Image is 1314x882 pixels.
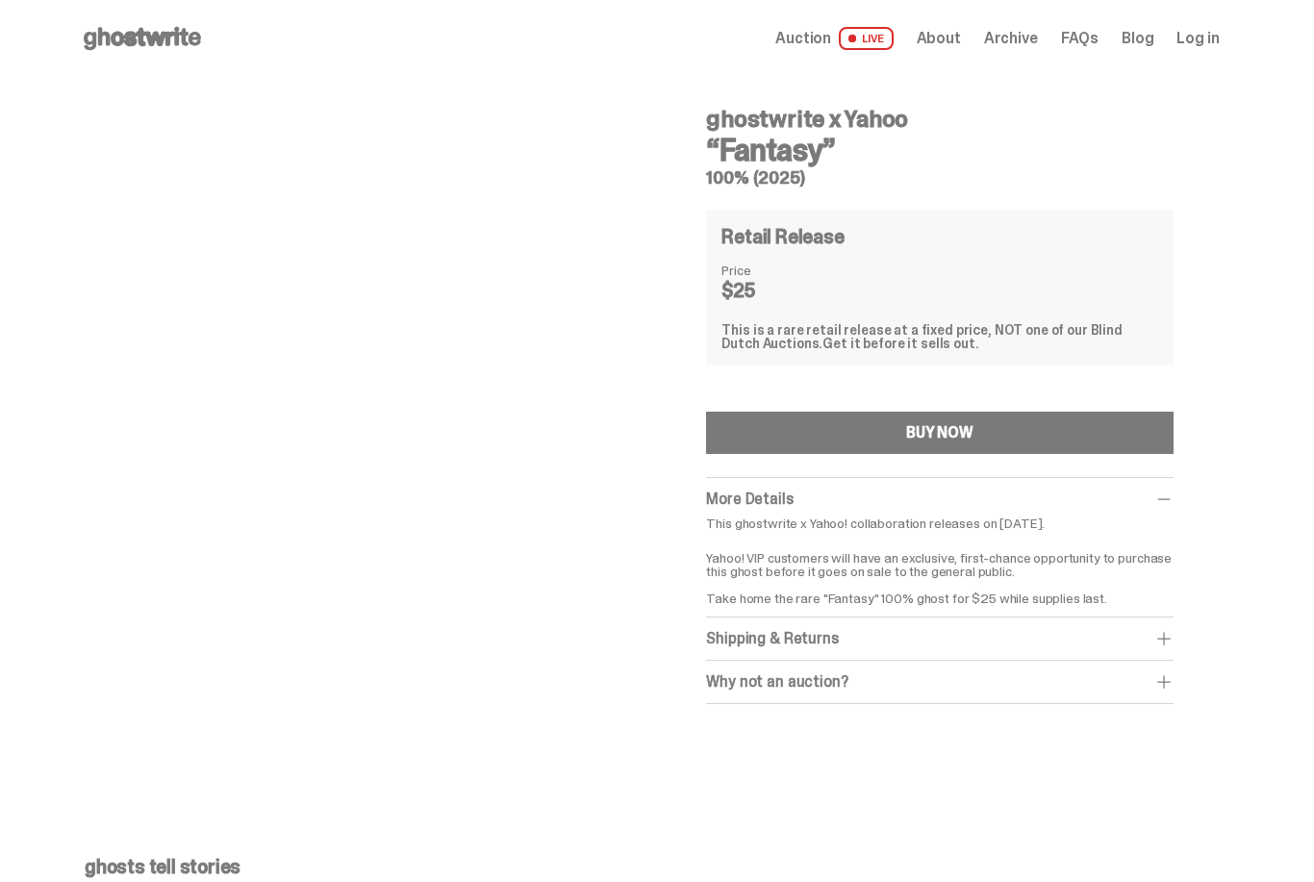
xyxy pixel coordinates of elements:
p: This ghostwrite x Yahoo! collaboration releases on [DATE]. [706,517,1173,530]
h5: 100% (2025) [706,169,1173,187]
span: More Details [706,489,793,509]
a: Archive [984,31,1038,46]
h4: Retail Release [721,227,844,246]
a: Auction LIVE [775,27,893,50]
div: BUY NOW [906,425,973,441]
button: BUY NOW [706,412,1173,454]
div: Why not an auction? [706,672,1173,692]
h3: “Fantasy” [706,135,1173,165]
a: Log in [1176,31,1219,46]
span: LIVE [839,27,894,50]
div: This is a rare retail release at a fixed price, NOT one of our Blind Dutch Auctions. [721,323,1157,350]
span: Auction [775,31,831,46]
a: About [917,31,961,46]
a: Blog [1122,31,1153,46]
span: Get it before it sells out. [822,335,978,352]
p: Yahoo! VIP customers will have an exclusive, first-chance opportunity to purchase this ghost befo... [706,538,1173,605]
a: FAQs [1061,31,1099,46]
p: ghosts tell stories [85,857,1215,876]
dt: Price [721,264,818,277]
div: Shipping & Returns [706,629,1173,648]
dd: $25 [721,281,818,300]
h4: ghostwrite x Yahoo [706,108,1173,131]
